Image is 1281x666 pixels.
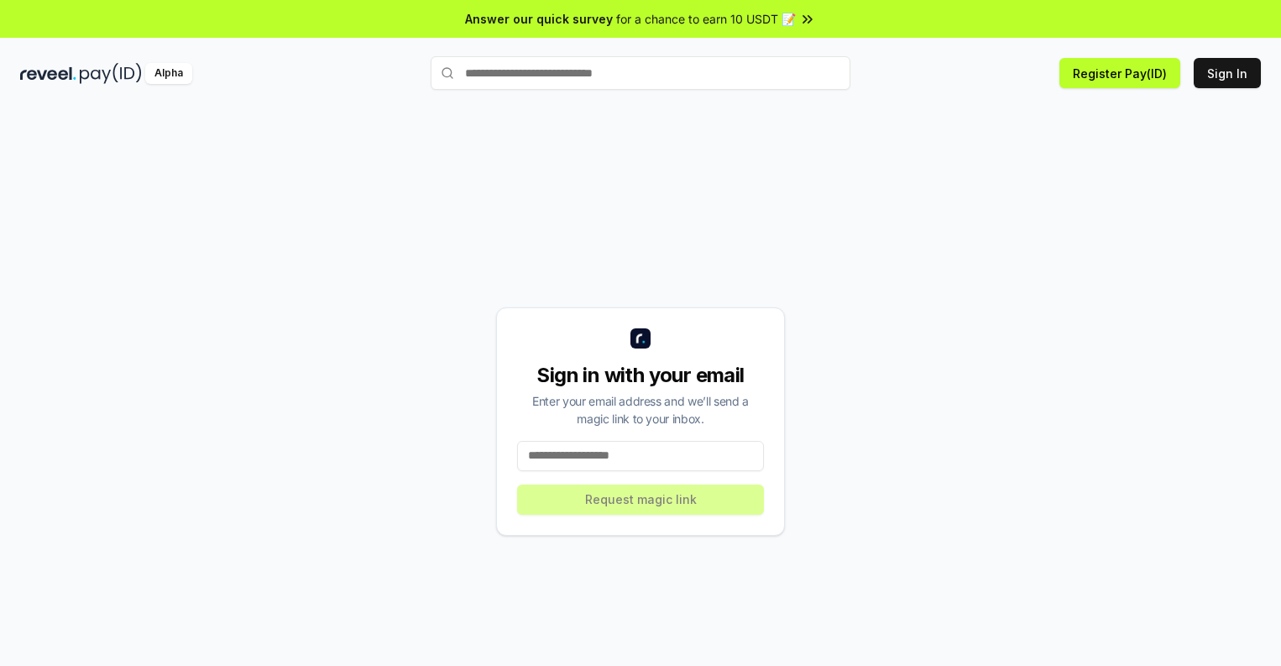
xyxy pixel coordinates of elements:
img: pay_id [80,63,142,84]
span: Answer our quick survey [465,10,613,28]
div: Enter your email address and we’ll send a magic link to your inbox. [517,392,764,427]
div: Alpha [145,63,192,84]
img: reveel_dark [20,63,76,84]
img: logo_small [630,328,651,349]
div: Sign in with your email [517,362,764,389]
span: for a chance to earn 10 USDT 📝 [616,10,796,28]
button: Register Pay(ID) [1059,58,1180,88]
button: Sign In [1194,58,1261,88]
